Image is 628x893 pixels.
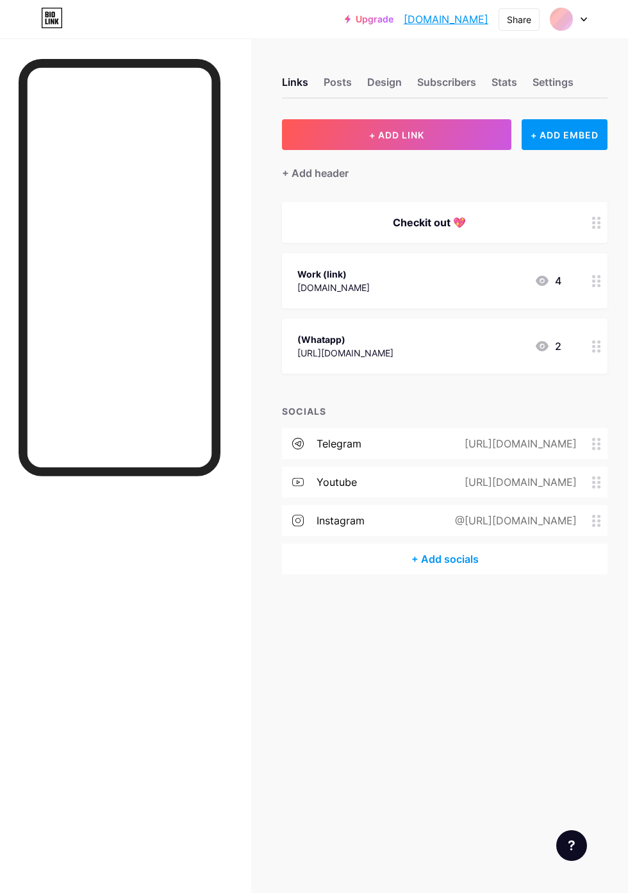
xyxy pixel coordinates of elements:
[317,474,357,490] div: youtube
[534,338,561,354] div: 2
[404,12,488,27] a: [DOMAIN_NAME]
[297,281,370,294] div: [DOMAIN_NAME]
[317,436,361,451] div: telegram
[297,333,393,346] div: (Whatapp)
[367,74,402,97] div: Design
[282,544,607,574] div: + Add socials
[297,267,370,281] div: Work (link)
[297,346,393,360] div: [URL][DOMAIN_NAME]
[369,129,424,140] span: + ADD LINK
[507,13,531,26] div: Share
[282,165,349,181] div: + Add header
[522,119,607,150] div: + ADD EMBED
[434,513,592,528] div: @[URL][DOMAIN_NAME]
[492,74,517,97] div: Stats
[282,74,308,97] div: Links
[417,74,476,97] div: Subscribers
[444,436,592,451] div: [URL][DOMAIN_NAME]
[297,215,561,230] div: Checkit out 💖
[282,405,607,418] div: SOCIALS
[444,474,592,490] div: [URL][DOMAIN_NAME]
[345,14,393,24] a: Upgrade
[533,74,574,97] div: Settings
[324,74,352,97] div: Posts
[282,119,511,150] button: + ADD LINK
[534,273,561,288] div: 4
[317,513,365,528] div: instagram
